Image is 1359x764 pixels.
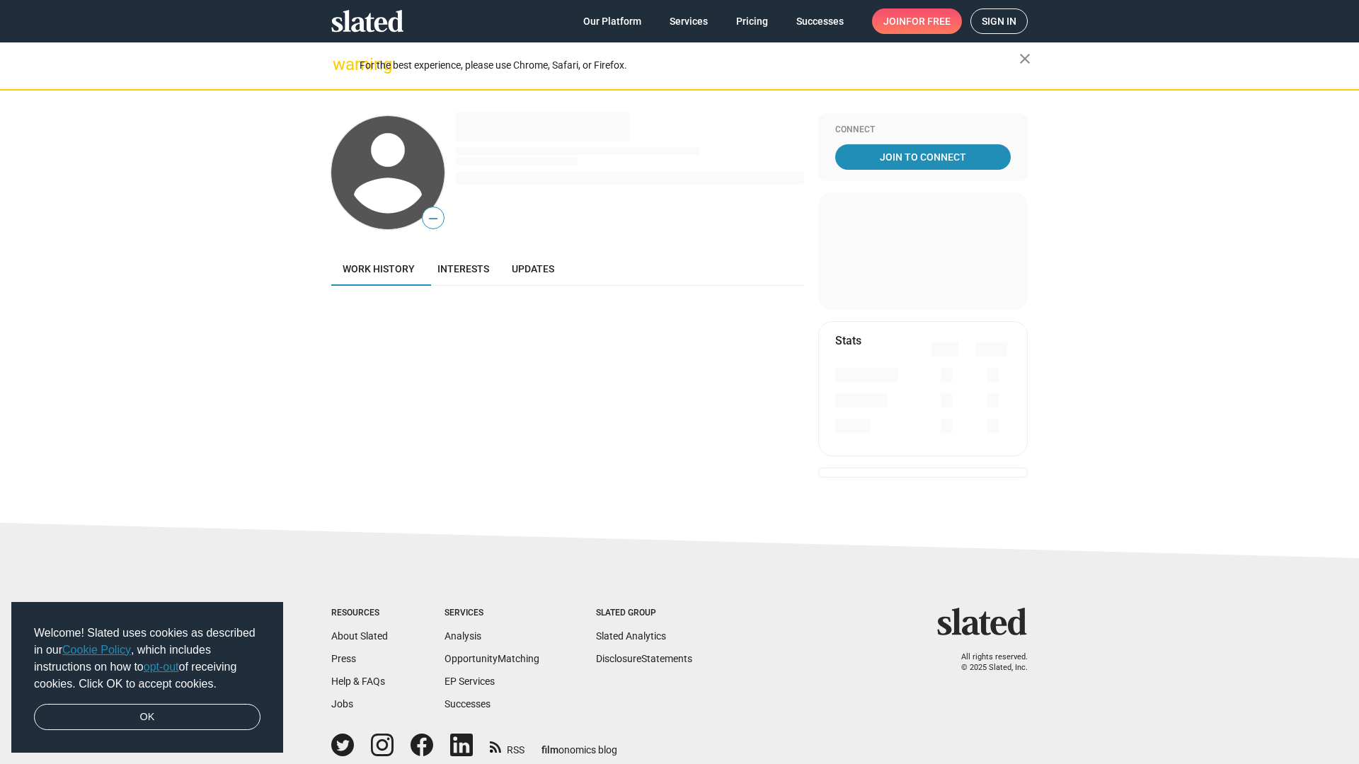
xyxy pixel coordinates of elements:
[512,263,554,274] span: Updates
[343,263,415,274] span: Work history
[1016,50,1033,67] mat-icon: close
[596,630,666,642] a: Slated Analytics
[946,652,1028,673] p: All rights reserved. © 2025 Slated, Inc.
[426,252,500,286] a: Interests
[445,630,481,642] a: Analysis
[970,8,1028,34] a: Sign in
[11,602,283,753] div: cookieconsent
[423,209,444,228] span: —
[490,735,524,757] a: RSS
[872,8,962,34] a: Joinfor free
[331,630,388,642] a: About Slated
[541,744,558,756] span: film
[331,608,388,619] div: Resources
[883,8,951,34] span: Join
[34,625,260,693] span: Welcome! Slated uses cookies as described in our , which includes instructions on how to of recei...
[596,653,692,664] a: DisclosureStatements
[445,698,491,710] a: Successes
[835,144,1011,170] a: Join To Connect
[725,8,779,34] a: Pricing
[445,676,495,687] a: EP Services
[658,8,719,34] a: Services
[500,252,566,286] a: Updates
[583,8,641,34] span: Our Platform
[541,732,617,757] a: filmonomics blog
[785,8,855,34] a: Successes
[331,676,385,687] a: Help & FAQs
[982,9,1016,33] span: Sign in
[796,8,844,34] span: Successes
[34,704,260,731] a: dismiss cookie message
[838,144,1008,170] span: Join To Connect
[736,8,768,34] span: Pricing
[144,661,179,673] a: opt-out
[596,608,692,619] div: Slated Group
[445,608,539,619] div: Services
[331,653,356,664] a: Press
[572,8,653,34] a: Our Platform
[331,252,426,286] a: Work history
[835,333,861,348] mat-card-title: Stats
[360,56,1019,75] div: For the best experience, please use Chrome, Safari, or Firefox.
[670,8,708,34] span: Services
[331,698,353,710] a: Jobs
[906,8,951,34] span: for free
[62,644,131,656] a: Cookie Policy
[445,653,539,664] a: OpportunityMatching
[835,125,1011,136] div: Connect
[437,263,489,274] span: Interests
[333,56,350,73] mat-icon: warning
